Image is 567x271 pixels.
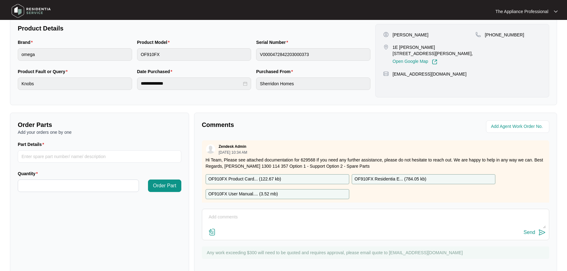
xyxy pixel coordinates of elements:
input: Part Details [18,150,181,163]
p: OF910FX Residentia E... ( 784.05 kb ) [355,176,426,183]
p: The Appliance Professional [495,8,548,15]
div: Send [524,230,535,235]
p: [EMAIL_ADDRESS][DOMAIN_NAME] [393,71,466,77]
p: Comments [202,120,371,129]
input: Serial Number [256,48,370,61]
input: Brand [18,48,132,61]
p: OF910FX Product Card... ( 122.67 kb ) [208,176,281,183]
button: Order Part [148,180,181,192]
p: [PHONE_NUMBER] [485,32,524,38]
input: Product Fault or Query [18,77,132,90]
p: Zendesk Admin [219,144,246,149]
img: dropdown arrow [554,10,558,13]
img: map-pin [383,44,389,50]
p: Product Details [18,24,370,33]
img: user.svg [206,144,215,154]
label: Serial Number [256,39,290,45]
img: send-icon.svg [538,229,546,236]
p: Order Parts [18,120,181,129]
label: Purchased From [256,68,295,75]
p: 1E [PERSON_NAME][STREET_ADDRESS][PERSON_NAME], [393,44,475,57]
p: [PERSON_NAME] [393,32,428,38]
label: Date Purchased [137,68,175,75]
label: Product Fault or Query [18,68,70,75]
p: Any work exceeding $300 will need to be quoted and requires approval, please email quote to [EMAI... [207,250,546,256]
img: map-pin [383,71,389,77]
img: map-pin [475,32,481,37]
p: OF910FX User Manual.... ( 3.52 mb ) [208,191,278,198]
img: Link-External [432,59,437,65]
label: Product Model [137,39,172,45]
p: Add your orders one by one [18,129,181,135]
p: [DATE] 10:34 AM [219,151,247,154]
img: file-attachment-doc.svg [208,228,216,236]
input: Date Purchased [141,80,242,87]
a: Open Google Map [393,59,437,65]
p: Hi Team, Please see attached documentation for 629568 If you need any further assistance, please ... [206,157,546,169]
input: Product Model [137,48,251,61]
input: Quantity [18,180,139,192]
input: Add Agent Work Order No. [491,123,546,130]
button: Send [524,228,546,237]
label: Part Details [18,141,47,147]
img: user-pin [383,32,389,37]
img: residentia service logo [9,2,53,20]
label: Brand [18,39,35,45]
input: Purchased From [256,77,370,90]
label: Quantity [18,171,40,177]
span: Order Part [153,182,176,189]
